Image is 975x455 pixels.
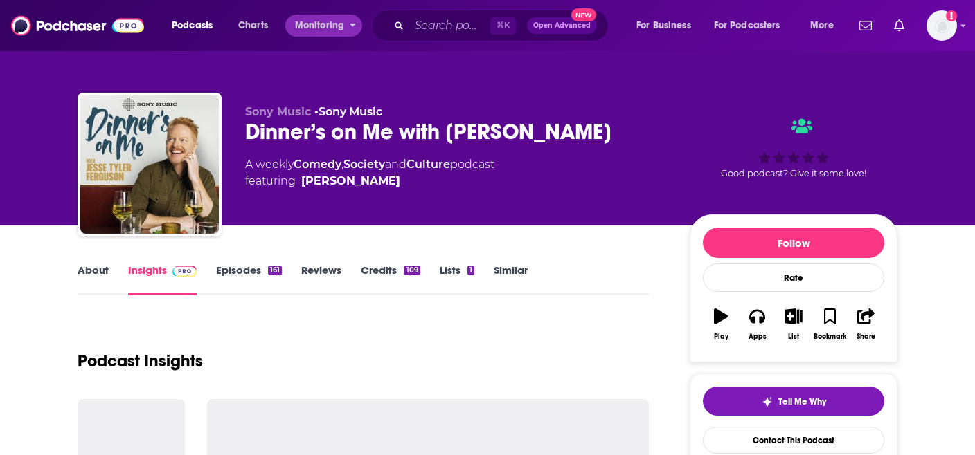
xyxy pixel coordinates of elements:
div: A weekly podcast [245,156,494,189]
div: Search podcasts, credits, & more... [384,10,622,41]
button: List [776,299,812,349]
button: open menu [162,15,231,37]
a: [PERSON_NAME] [301,173,400,189]
a: Comedy [294,158,341,171]
img: Dinner’s on Me with Jesse Tyler Ferguson [80,95,219,234]
span: featuring [245,173,494,189]
div: Good podcast? Give it some love! [690,105,897,191]
div: Apps [749,333,767,341]
a: InsightsPodchaser Pro [128,263,197,295]
a: Sony Music [319,105,382,118]
a: Credits109 [361,263,420,295]
button: tell me why sparkleTell Me Why [703,387,884,416]
button: open menu [285,15,362,37]
div: List [788,333,799,341]
button: open menu [800,15,851,37]
div: 1 [467,266,474,275]
span: Logged in as emma.garth [927,10,957,41]
span: and [385,158,406,171]
a: Show notifications dropdown [888,14,910,37]
span: ⌘ K [490,17,516,35]
span: Tell Me Why [778,396,826,407]
svg: Add a profile image [946,10,957,21]
a: Charts [229,15,276,37]
div: Share [857,333,875,341]
button: open menu [705,15,800,37]
input: Search podcasts, credits, & more... [409,15,490,37]
div: Play [714,333,728,341]
span: Sony Music [245,105,311,118]
div: 109 [404,266,420,275]
span: More [810,16,834,35]
img: Podchaser Pro [172,266,197,277]
span: Monitoring [295,16,344,35]
button: open menu [627,15,708,37]
h1: Podcast Insights [78,351,203,371]
a: Contact This Podcast [703,427,884,454]
span: , [341,158,343,171]
a: Reviews [301,263,341,295]
img: tell me why sparkle [762,396,773,407]
button: Apps [739,299,775,349]
span: Good podcast? Give it some love! [721,168,866,178]
button: Follow [703,228,884,258]
a: Episodes161 [216,263,282,295]
span: New [571,8,596,21]
a: Culture [406,158,450,171]
button: Show profile menu [927,10,957,41]
span: Open Advanced [533,22,591,29]
span: For Business [636,16,691,35]
button: Bookmark [812,299,848,349]
span: • [314,105,382,118]
div: 161 [268,266,282,275]
img: User Profile [927,10,957,41]
button: Share [848,299,884,349]
span: Charts [238,16,268,35]
a: About [78,263,109,295]
span: For Podcasters [714,16,780,35]
a: Society [343,158,385,171]
a: Show notifications dropdown [854,14,877,37]
button: Open AdvancedNew [527,17,597,34]
img: Podchaser - Follow, Share and Rate Podcasts [11,12,144,39]
a: Lists1 [440,263,474,295]
div: Bookmark [814,333,846,341]
a: Similar [494,263,528,295]
div: Rate [703,263,884,292]
span: Podcasts [172,16,213,35]
button: Play [703,299,739,349]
